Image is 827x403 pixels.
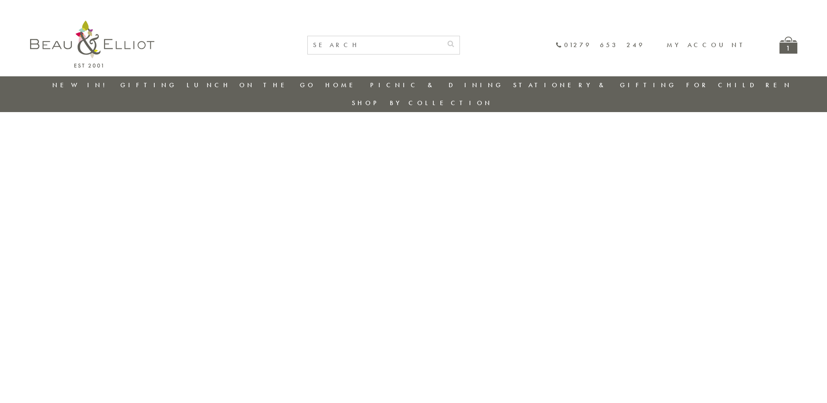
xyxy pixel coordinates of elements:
[513,81,677,89] a: Stationery & Gifting
[30,20,154,68] img: logo
[308,36,442,54] input: SEARCH
[370,81,504,89] a: Picnic & Dining
[120,81,177,89] a: Gifting
[555,41,645,49] a: 01279 653 249
[667,41,749,49] a: My account
[52,81,111,89] a: New in!
[686,81,792,89] a: For Children
[779,37,797,54] a: 1
[352,99,493,107] a: Shop by collection
[325,81,360,89] a: Home
[187,81,316,89] a: Lunch On The Go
